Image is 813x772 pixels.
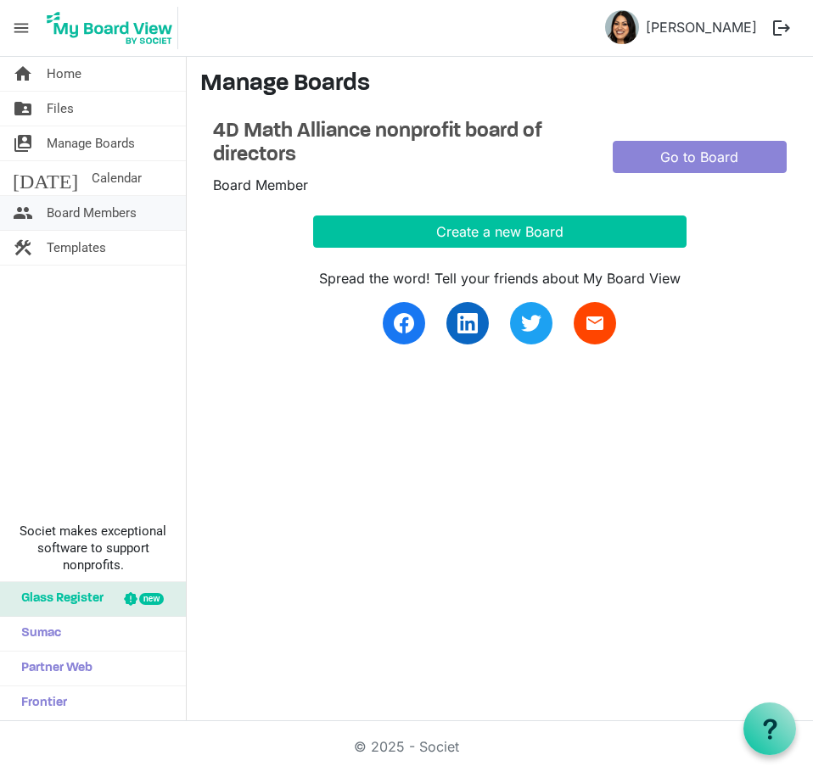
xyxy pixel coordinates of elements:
[47,57,81,91] span: Home
[13,582,104,616] span: Glass Register
[13,92,33,126] span: folder_shared
[200,70,799,99] h3: Manage Boards
[574,302,616,344] a: email
[47,231,106,265] span: Templates
[92,161,142,195] span: Calendar
[213,176,308,193] span: Board Member
[313,215,687,248] button: Create a new Board
[139,593,164,605] div: new
[47,92,74,126] span: Files
[13,617,61,651] span: Sumac
[394,313,414,333] img: facebook.svg
[354,738,459,755] a: © 2025 - Societ
[13,126,33,160] span: switch_account
[8,523,178,573] span: Societ makes exceptional software to support nonprofits.
[764,10,799,46] button: logout
[521,313,541,333] img: twitter.svg
[13,652,93,685] span: Partner Web
[605,10,639,44] img: OzsX2RDGWKhiWvOBCB6ebuyfwpcsEYcD3zKd5uR25xuS_78scQQBKMEVV0mAsbs94LqXyldN3pc72z9e4sxdOA_thumb.png
[47,196,137,230] span: Board Members
[13,161,78,195] span: [DATE]
[13,196,33,230] span: people
[639,10,764,44] a: [PERSON_NAME]
[5,12,37,44] span: menu
[613,141,787,173] a: Go to Board
[313,268,687,288] div: Spread the word! Tell your friends about My Board View
[457,313,478,333] img: linkedin.svg
[13,231,33,265] span: construction
[585,313,605,333] span: email
[47,126,135,160] span: Manage Boards
[42,7,178,49] img: My Board View Logo
[213,120,587,169] a: 4D Math Alliance nonprofit board of directors
[42,7,185,49] a: My Board View Logo
[13,686,67,720] span: Frontier
[13,57,33,91] span: home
